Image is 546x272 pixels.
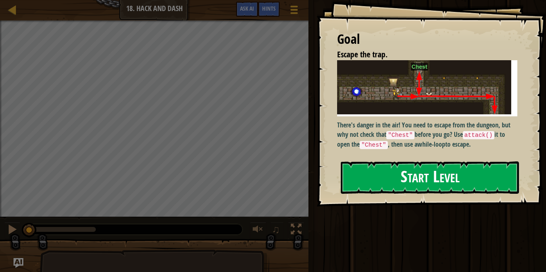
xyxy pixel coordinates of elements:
[386,131,414,139] code: "Chest"
[463,131,494,139] code: attack()
[360,141,387,149] code: "Chest"
[250,222,266,239] button: Adjust volume
[341,161,519,194] button: Start Level
[417,140,445,149] strong: while-loop
[337,120,517,149] p: There's danger in the air! You need to escape from the dungeon, but why not check that before you...
[4,222,20,239] button: Ctrl + P: Pause
[337,60,517,116] img: Hack and dash
[272,223,280,236] span: ♫
[14,258,23,268] button: Ask AI
[240,5,254,12] span: Ask AI
[337,30,517,49] div: Goal
[270,222,284,239] button: ♫
[236,2,258,17] button: Ask AI
[284,2,304,21] button: Show game menu
[262,5,276,12] span: Hints
[327,49,515,61] li: Escape the trap.
[288,222,304,239] button: Toggle fullscreen
[337,49,387,60] span: Escape the trap.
